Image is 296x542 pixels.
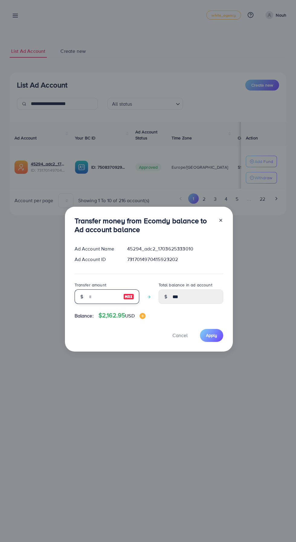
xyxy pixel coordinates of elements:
[159,282,212,288] label: Total balance in ad account
[98,312,146,319] h4: $2,162.95
[75,312,94,319] span: Balance:
[140,313,146,319] img: image
[123,293,134,300] img: image
[125,312,134,319] span: USD
[70,245,123,252] div: Ad Account Name
[122,256,228,263] div: 7317014970415923202
[122,245,228,252] div: 45294_adc2_1703625333010
[165,329,195,342] button: Cancel
[172,332,188,339] span: Cancel
[75,216,214,234] h3: Transfer money from Ecomdy balance to Ad account balance
[270,515,291,537] iframe: Chat
[70,256,123,263] div: Ad Account ID
[75,282,106,288] label: Transfer amount
[200,329,223,342] button: Apply
[206,332,217,338] span: Apply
